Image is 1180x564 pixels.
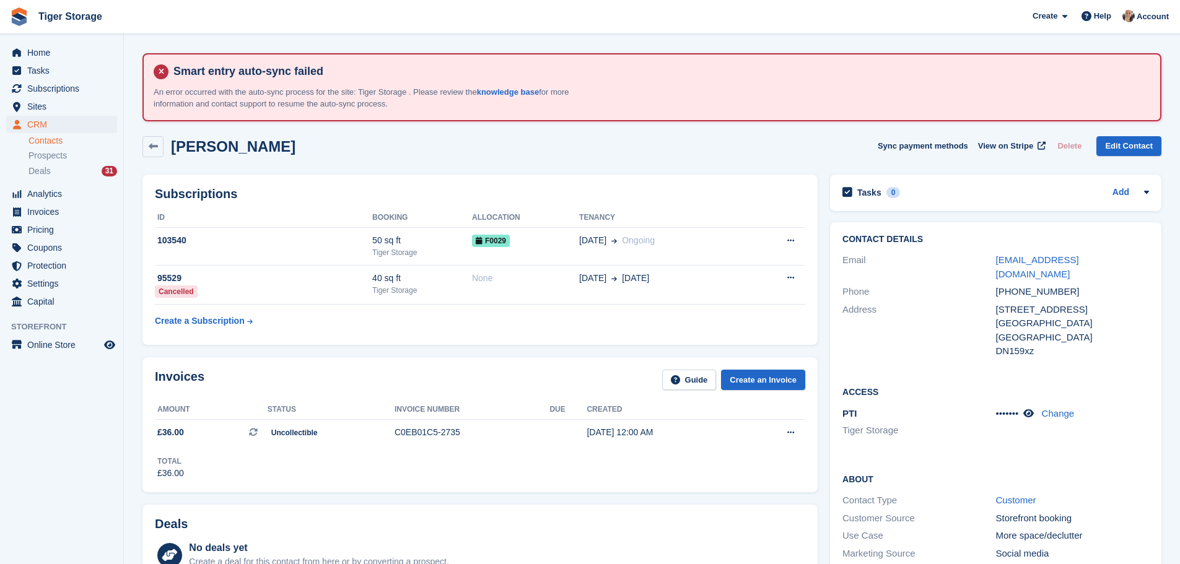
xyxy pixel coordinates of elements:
span: Help [1094,10,1111,22]
a: menu [6,221,117,238]
span: F0029 [472,235,510,247]
h2: About [842,472,1149,485]
th: Amount [155,400,268,420]
div: Social media [996,547,1149,561]
span: View on Stripe [978,140,1033,152]
div: No deals yet [189,540,448,555]
th: Invoice number [395,400,549,420]
li: Tiger Storage [842,423,995,438]
div: Tiger Storage [372,285,472,296]
p: An error occurred with the auto-sync process for the site: Tiger Storage . Please review the for ... [154,86,587,110]
a: [EMAIL_ADDRESS][DOMAIN_NAME] [996,254,1079,279]
h4: Smart entry auto-sync failed [168,64,1150,79]
span: Create [1033,10,1057,22]
a: Preview store [102,337,117,352]
span: Storefront [11,321,123,333]
a: Change [1042,408,1075,419]
span: Coupons [27,239,102,256]
a: Add [1112,186,1129,200]
a: Contacts [28,135,117,147]
th: Allocation [472,208,579,228]
a: menu [6,80,117,97]
a: menu [6,98,117,115]
div: Marketing Source [842,547,995,561]
h2: Tasks [857,187,881,198]
h2: [PERSON_NAME] [171,138,295,155]
th: Tenancy [579,208,748,228]
h2: Contact Details [842,235,1149,245]
th: Created [587,400,743,420]
img: stora-icon-8386f47178a22dfd0bd8f6a31ec36ba5ce8667c1dd55bd0f319d3a0aa187defe.svg [10,7,28,26]
div: Phone [842,285,995,299]
span: Home [27,44,102,61]
a: menu [6,336,117,354]
div: £36.00 [157,467,184,480]
a: menu [6,62,117,79]
div: [DATE] 12:00 AM [587,426,743,439]
span: [DATE] [579,234,606,247]
a: menu [6,239,117,256]
button: Delete [1052,136,1086,157]
span: Settings [27,275,102,292]
a: menu [6,203,117,220]
span: Pricing [27,221,102,238]
span: Invoices [27,203,102,220]
div: [PHONE_NUMBER] [996,285,1149,299]
div: Cancelled [155,285,198,298]
div: Customer Source [842,511,995,526]
h2: Invoices [155,370,204,390]
h2: Access [842,385,1149,397]
a: menu [6,293,117,310]
a: menu [6,44,117,61]
button: Sync payment methods [878,136,968,157]
span: Ongoing [622,235,655,245]
div: None [472,272,579,285]
a: View on Stripe [973,136,1048,157]
span: £36.00 [157,426,184,439]
div: [GEOGRAPHIC_DATA] [996,316,1149,331]
div: Storefront booking [996,511,1149,526]
span: Uncollectible [268,427,321,439]
a: knowledge base [477,87,539,97]
span: [DATE] [622,272,649,285]
a: menu [6,257,117,274]
span: Protection [27,257,102,274]
a: menu [6,185,117,202]
div: 31 [102,166,117,176]
div: Use Case [842,529,995,543]
a: Guide [662,370,717,390]
a: Create a Subscription [155,310,253,332]
a: Customer [996,495,1036,505]
span: Prospects [28,150,67,162]
span: CRM [27,116,102,133]
a: Prospects [28,149,117,162]
span: Online Store [27,336,102,354]
span: Account [1137,11,1169,23]
a: Create an Invoice [721,370,805,390]
a: menu [6,116,117,133]
h2: Deals [155,517,188,531]
div: 103540 [155,234,372,247]
th: Booking [372,208,472,228]
div: Contact Type [842,493,995,508]
h2: Subscriptions [155,187,805,201]
div: More space/declutter [996,529,1149,543]
div: Create a Subscription [155,315,245,328]
div: C0EB01C5-2735 [395,426,549,439]
img: Becky Martin [1122,10,1135,22]
span: [DATE] [579,272,606,285]
span: ••••••• [996,408,1019,419]
span: Tasks [27,62,102,79]
div: [GEOGRAPHIC_DATA] [996,331,1149,345]
div: Address [842,303,995,358]
th: ID [155,208,372,228]
span: Analytics [27,185,102,202]
th: Due [549,400,587,420]
th: Status [268,400,395,420]
a: Tiger Storage [33,6,107,27]
div: Email [842,253,995,281]
div: 95529 [155,272,372,285]
span: Capital [27,293,102,310]
span: Deals [28,165,51,177]
span: PTI [842,408,857,419]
